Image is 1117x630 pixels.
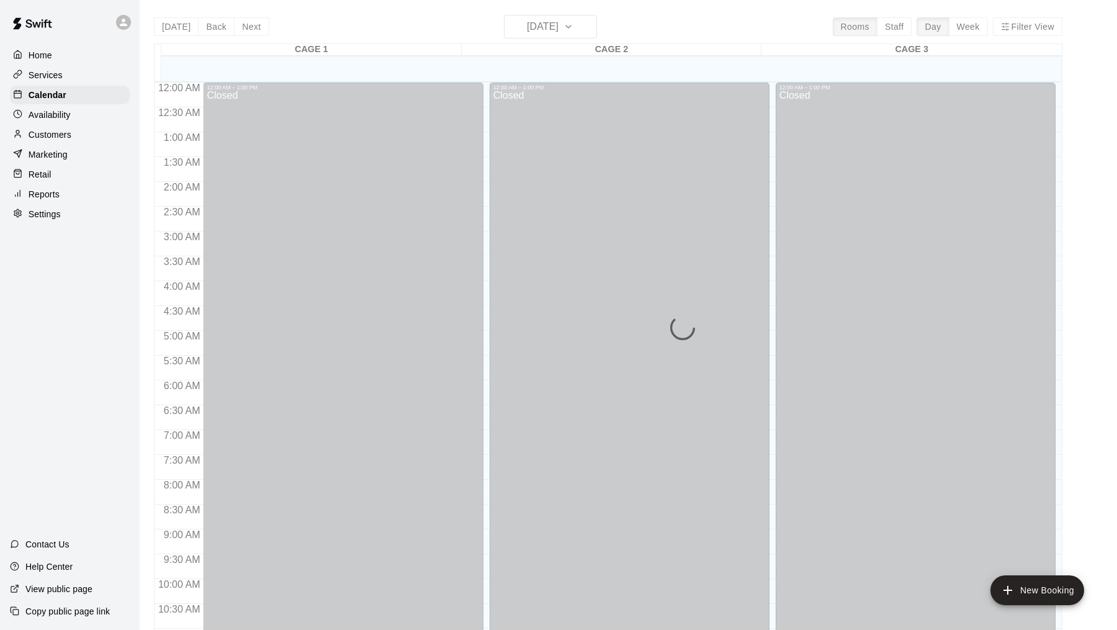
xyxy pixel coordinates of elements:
p: Home [29,49,52,61]
p: Calendar [29,89,66,101]
span: 3:00 AM [161,232,204,242]
div: CAGE 3 [761,44,1062,56]
div: CAGE 2 [462,44,762,56]
p: Copy public page link [25,605,110,618]
span: 4:30 AM [161,306,204,317]
p: Availability [29,109,71,121]
p: Customers [29,128,71,141]
span: 6:00 AM [161,380,204,391]
span: 1:30 AM [161,157,204,168]
p: Contact Us [25,538,70,551]
span: 1:00 AM [161,132,204,143]
span: 5:30 AM [161,356,204,366]
a: Services [10,66,130,84]
div: CAGE 1 [161,44,462,56]
a: Settings [10,205,130,223]
span: 7:30 AM [161,455,204,466]
div: 12:00 AM – 1:00 PM [493,84,766,91]
span: 9:30 AM [161,554,204,565]
p: Services [29,69,63,81]
span: 9:00 AM [161,529,204,540]
span: 12:30 AM [155,107,204,118]
span: 4:00 AM [161,281,204,292]
a: Home [10,46,130,65]
span: 10:30 AM [155,604,204,614]
p: Retail [29,168,52,181]
span: 3:30 AM [161,256,204,267]
span: 2:00 AM [161,182,204,192]
p: Marketing [29,148,68,161]
span: 2:30 AM [161,207,204,217]
a: Calendar [10,86,130,104]
span: 7:00 AM [161,430,204,441]
div: 12:00 AM – 1:00 PM [207,84,479,91]
p: Help Center [25,560,73,573]
span: 5:00 AM [161,331,204,341]
a: Customers [10,125,130,144]
a: Availability [10,106,130,124]
span: 10:00 AM [155,579,204,590]
span: 12:00 AM [155,83,204,93]
button: add [990,575,1084,605]
p: Reports [29,188,60,200]
span: 6:30 AM [161,405,204,416]
a: Marketing [10,145,130,164]
div: 12:00 AM – 1:00 PM [779,84,1052,91]
p: Settings [29,208,61,220]
span: 8:00 AM [161,480,204,490]
span: 8:30 AM [161,505,204,515]
a: Reports [10,185,130,204]
p: View public page [25,583,92,595]
a: Retail [10,165,130,184]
